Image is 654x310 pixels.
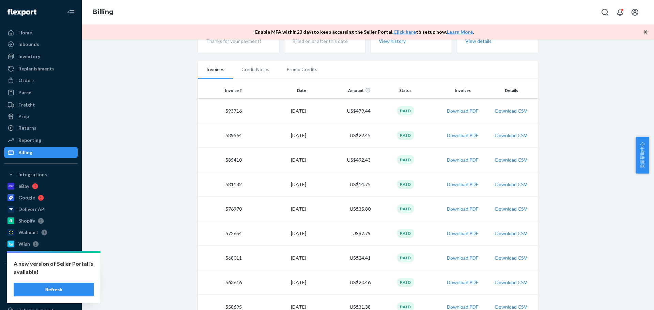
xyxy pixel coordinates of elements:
button: Close Navigation [64,5,78,19]
button: Download PDF [447,279,478,286]
td: [DATE] [245,148,309,172]
ol: breadcrumbs [87,2,119,22]
div: Prep [18,113,29,120]
img: Flexport logo [7,9,36,16]
div: Paid [397,155,414,164]
a: Orders [4,75,78,86]
a: Click here [393,29,416,35]
li: Credit Notes [233,61,278,78]
th: Invoices [438,82,488,99]
td: US$492.43 [309,148,373,172]
button: Download PDF [447,108,478,114]
td: [DATE] [245,221,309,246]
button: Download CSV [495,157,527,163]
td: 593716 [198,99,245,123]
p: Billed on or after this date [293,38,357,45]
li: Promo Credits [278,61,326,78]
a: Wish [4,239,78,249]
td: US$35.80 [309,197,373,221]
td: [DATE] [245,246,309,270]
a: Settings [4,293,78,304]
td: 572654 [198,221,245,246]
td: 585410 [198,148,245,172]
td: US$20.46 [309,270,373,295]
a: Reporting [4,135,78,146]
div: Integrations [18,171,47,178]
button: Download PDF [447,255,478,261]
p: Thanks for your payment! [206,38,271,45]
button: Integrations [4,169,78,180]
td: [DATE] [245,270,309,295]
button: Download PDF [447,181,478,188]
div: Wish [18,241,30,247]
a: Add Fast Tag [4,282,78,291]
button: Download CSV [495,255,527,261]
button: Download CSV [495,132,527,139]
li: Invoices [198,61,233,79]
button: Download PDF [447,230,478,237]
td: US$24.41 [309,246,373,270]
button: View details [465,38,492,45]
a: Learn More [447,29,473,35]
p: Enable MFA within 23 days to keep accessing the Seller Portal. to setup now. . [255,29,474,35]
div: Walmart [18,229,38,236]
a: Google [4,192,78,203]
a: Replenishments [4,63,78,74]
td: 568011 [198,246,245,270]
a: Billing [4,147,78,158]
div: Paid [397,253,414,262]
td: US$7.79 [309,221,373,246]
button: Open notifications [613,5,627,19]
a: Returns [4,123,78,133]
td: [DATE] [245,197,309,221]
button: Download CSV [495,230,527,237]
a: Inventory [4,51,78,62]
div: Shopify [18,217,35,224]
button: View history [379,38,406,45]
td: 581182 [198,172,245,197]
button: Download PDF [447,206,478,212]
td: [DATE] [245,172,309,197]
div: Google [18,194,35,201]
td: US$14.75 [309,172,373,197]
td: 563616 [198,270,245,295]
th: Invoice # [198,82,245,99]
a: Home [4,27,78,38]
th: Date [245,82,309,99]
div: Parcel [18,89,33,96]
td: 576970 [198,197,245,221]
a: Parcel [4,87,78,98]
td: US$22.45 [309,123,373,148]
div: Paid [397,131,414,140]
a: Add Integration [4,252,78,260]
td: [DATE] [245,123,309,148]
div: Inbounds [18,41,39,48]
td: 589564 [198,123,245,148]
div: Paid [397,278,414,287]
button: Download PDF [447,132,478,139]
button: Download CSV [495,206,527,212]
button: Open account menu [628,5,642,19]
div: Paid [397,180,414,189]
div: Billing [18,149,32,156]
a: Prep [4,111,78,122]
div: Freight [18,101,35,108]
th: Details [488,82,538,99]
div: Paid [397,106,414,115]
button: Open Search Box [598,5,612,19]
a: Freight [4,99,78,110]
button: 卖家帮助中心 [636,137,649,174]
p: A new version of Seller Portal is available! [14,260,94,276]
div: Returns [18,125,36,131]
div: Home [18,29,32,36]
a: Shopify [4,215,78,226]
div: Paid [397,229,414,238]
a: eBay [4,181,78,192]
button: Refresh [14,283,94,296]
a: Inbounds [4,39,78,50]
a: Walmart [4,227,78,238]
div: Replenishments [18,65,54,72]
div: Reporting [18,137,41,144]
button: Download CSV [495,181,527,188]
